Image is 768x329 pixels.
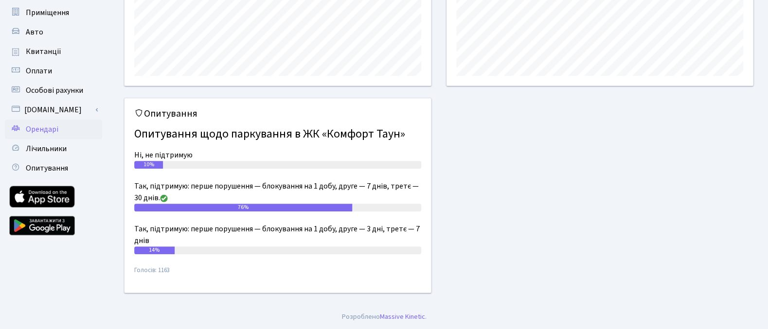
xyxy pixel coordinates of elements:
[134,180,421,204] div: Так, підтримую: перше порушення — блокування на 1 добу, друге — 7 днів, третє — 30 днів.
[5,61,102,81] a: Оплати
[26,85,83,96] span: Особові рахунки
[134,266,421,283] small: Голосів: 1163
[134,246,175,254] div: 14%
[5,139,102,158] a: Лічильники
[5,81,102,100] a: Особові рахунки
[5,158,102,178] a: Опитування
[26,46,61,57] span: Квитанції
[26,163,68,173] span: Опитування
[26,66,52,76] span: Оплати
[134,149,421,161] div: Ні, не підтримую
[134,204,352,211] div: 76%
[134,108,421,120] h5: Опитування
[134,223,421,246] div: Так, підтримую: перше порушення — блокування на 1 добу, друге — 3 дні, третє — 7 днів
[134,161,163,169] div: 10%
[5,100,102,120] a: [DOMAIN_NAME]
[5,3,102,22] a: Приміщення
[26,7,69,18] span: Приміщення
[26,143,67,154] span: Лічильники
[5,42,102,61] a: Квитанції
[380,312,425,322] a: Massive Kinetic
[342,312,427,322] div: Розроблено .
[5,120,102,139] a: Орендарі
[134,123,421,145] h4: Опитування щодо паркування в ЖК «Комфорт Таун»
[5,22,102,42] a: Авто
[26,124,58,135] span: Орендарі
[26,27,43,37] span: Авто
